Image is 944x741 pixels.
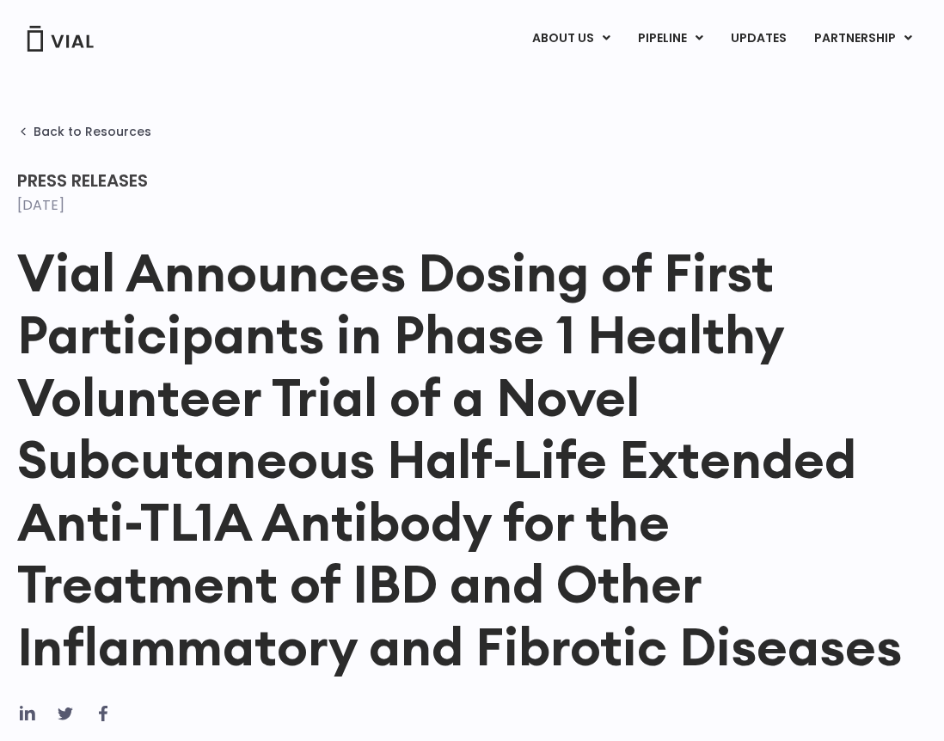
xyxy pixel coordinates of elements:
[518,24,623,53] a: ABOUT USMenu Toggle
[17,195,64,215] time: [DATE]
[17,125,151,138] a: Back to Resources
[800,24,926,53] a: PARTNERSHIPMenu Toggle
[17,168,148,193] span: Press Releases
[26,26,95,52] img: Vial Logo
[624,24,716,53] a: PIPELINEMenu Toggle
[17,242,927,677] h1: Vial Announces Dosing of First Participants in Phase 1 Healthy Volunteer Trial of a Novel Subcuta...
[93,703,113,724] div: Share on facebook
[717,24,800,53] a: UPDATES
[34,125,151,138] span: Back to Resources
[17,703,38,724] div: Share on linkedin
[55,703,76,724] div: Share on twitter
